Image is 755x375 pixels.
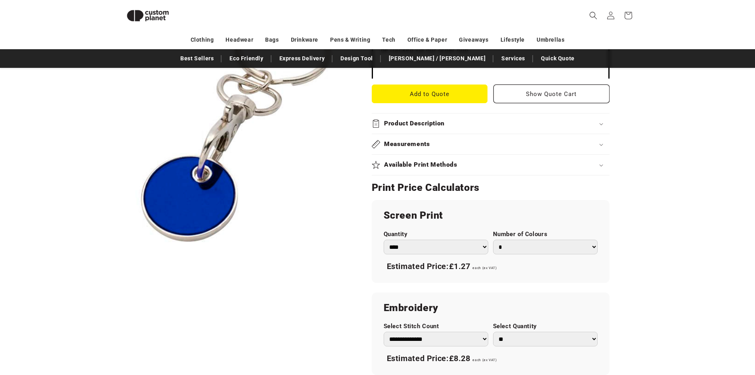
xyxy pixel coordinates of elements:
[623,289,755,375] iframe: Chat Widget
[384,119,445,128] h2: Product Description
[384,209,598,222] h2: Screen Print
[336,52,377,65] a: Design Tool
[330,33,370,47] a: Pens & Writing
[493,323,598,330] label: Select Quantity
[372,134,610,154] summary: Measurements
[537,52,579,65] a: Quick Quote
[493,231,598,238] label: Number of Colours
[384,140,430,148] h2: Measurements
[382,33,395,47] a: Tech
[120,3,176,28] img: Custom Planet
[585,7,602,24] summary: Search
[372,181,610,194] h2: Print Price Calculators
[384,350,598,367] div: Estimated Price:
[407,33,447,47] a: Office & Paper
[372,113,610,134] summary: Product Description
[493,85,610,103] button: Show Quote Cart
[497,52,529,65] a: Services
[384,231,488,238] label: Quantity
[291,33,318,47] a: Drinkware
[226,52,267,65] a: Eco Friendly
[191,33,214,47] a: Clothing
[265,33,279,47] a: Bags
[449,262,470,271] span: £1.27
[226,33,253,47] a: Headwear
[384,302,598,314] h2: Embroidery
[472,358,497,362] span: each (ex VAT)
[372,155,610,175] summary: Available Print Methods
[384,323,488,330] label: Select Stitch Count
[120,12,352,244] media-gallery: Gallery Viewer
[472,266,497,270] span: each (ex VAT)
[459,33,488,47] a: Giveaways
[372,85,488,103] button: Add to Quote
[384,258,598,275] div: Estimated Price:
[385,52,489,65] a: [PERSON_NAME] / [PERSON_NAME]
[176,52,218,65] a: Best Sellers
[501,33,525,47] a: Lifestyle
[384,161,457,169] h2: Available Print Methods
[537,33,564,47] a: Umbrellas
[449,354,470,363] span: £8.28
[275,52,329,65] a: Express Delivery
